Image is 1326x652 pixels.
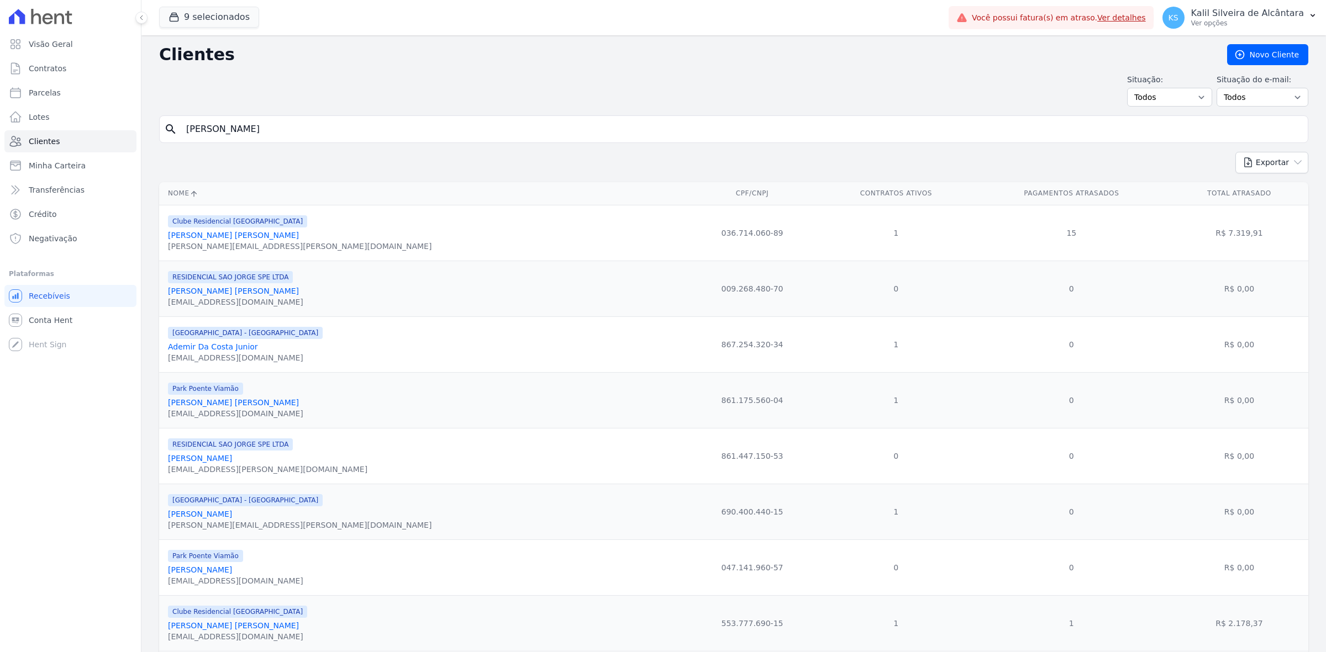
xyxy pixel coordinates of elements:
td: 867.254.320-34 [685,316,819,372]
label: Situação: [1127,74,1212,86]
td: R$ 0,00 [1170,316,1308,372]
div: [EMAIL_ADDRESS][DOMAIN_NAME] [168,631,307,642]
td: 047.141.960-57 [685,539,819,595]
span: Recebíveis [29,290,70,301]
span: Você possui fatura(s) em atraso. [972,12,1146,24]
td: R$ 2.178,37 [1170,595,1308,651]
div: [EMAIL_ADDRESS][DOMAIN_NAME] [168,575,303,586]
td: 1 [819,484,973,539]
th: Contratos Ativos [819,182,973,205]
div: [EMAIL_ADDRESS][DOMAIN_NAME] [168,408,303,419]
a: Lotes [4,106,136,128]
span: Clube Residencial [GEOGRAPHIC_DATA] [168,606,307,618]
td: 0 [973,484,1170,539]
span: Negativação [29,233,77,244]
span: Lotes [29,112,50,123]
h2: Clientes [159,45,1209,65]
a: Transferências [4,179,136,201]
td: R$ 0,00 [1170,428,1308,484]
div: [PERSON_NAME][EMAIL_ADDRESS][PERSON_NAME][DOMAIN_NAME] [168,520,432,531]
span: Park Poente Viamão [168,550,243,562]
a: Negativação [4,227,136,250]
a: Contratos [4,57,136,79]
td: 1 [819,372,973,428]
td: 009.268.480-70 [685,261,819,316]
td: 0 [973,316,1170,372]
a: Minha Carteira [4,155,136,177]
span: Crédito [29,209,57,220]
td: 1 [819,205,973,261]
span: Visão Geral [29,39,73,50]
td: 1 [819,595,973,651]
a: Clientes [4,130,136,152]
span: [GEOGRAPHIC_DATA] - [GEOGRAPHIC_DATA] [168,327,323,339]
label: Situação do e-mail: [1217,74,1308,86]
td: R$ 7.319,91 [1170,205,1308,261]
span: Transferências [29,184,85,195]
div: [EMAIL_ADDRESS][DOMAIN_NAME] [168,296,303,308]
span: [GEOGRAPHIC_DATA] - [GEOGRAPHIC_DATA] [168,494,323,506]
th: Nome [159,182,685,205]
a: [PERSON_NAME] [168,565,232,574]
td: R$ 0,00 [1170,261,1308,316]
a: Recebíveis [4,285,136,307]
button: KS Kalil Silveira de Alcântara Ver opções [1154,2,1326,33]
td: 0 [973,428,1170,484]
td: 861.175.560-04 [685,372,819,428]
td: 553.777.690-15 [685,595,819,651]
a: [PERSON_NAME] [PERSON_NAME] [168,287,299,295]
td: 0 [973,539,1170,595]
td: 1 [819,316,973,372]
a: [PERSON_NAME] [PERSON_NAME] [168,231,299,240]
td: 036.714.060-89 [685,205,819,261]
th: Total Atrasado [1170,182,1308,205]
p: Ver opções [1191,19,1304,28]
span: Park Poente Viamão [168,383,243,395]
td: 690.400.440-15 [685,484,819,539]
a: [PERSON_NAME] [168,510,232,518]
input: Buscar por nome, CPF ou e-mail [180,118,1303,140]
td: 0 [973,372,1170,428]
td: 861.447.150-53 [685,428,819,484]
td: R$ 0,00 [1170,372,1308,428]
th: Pagamentos Atrasados [973,182,1170,205]
td: 0 [819,539,973,595]
td: 0 [819,428,973,484]
span: Clube Residencial [GEOGRAPHIC_DATA] [168,215,307,227]
span: RESIDENCIAL SAO JORGE SPE LTDA [168,438,293,450]
p: Kalil Silveira de Alcântara [1191,8,1304,19]
span: RESIDENCIAL SAO JORGE SPE LTDA [168,271,293,283]
a: Conta Hent [4,309,136,331]
span: Conta Hent [29,315,72,326]
td: R$ 0,00 [1170,539,1308,595]
a: [PERSON_NAME] [168,454,232,463]
button: 9 selecionados [159,7,259,28]
a: [PERSON_NAME] [PERSON_NAME] [168,398,299,407]
td: R$ 0,00 [1170,484,1308,539]
div: Plataformas [9,267,132,280]
a: Visão Geral [4,33,136,55]
td: 0 [973,261,1170,316]
div: [PERSON_NAME][EMAIL_ADDRESS][PERSON_NAME][DOMAIN_NAME] [168,241,432,252]
a: Ademir Da Costa Junior [168,342,258,351]
span: Minha Carteira [29,160,86,171]
i: search [164,123,177,136]
td: 1 [973,595,1170,651]
a: Crédito [4,203,136,225]
div: [EMAIL_ADDRESS][PERSON_NAME][DOMAIN_NAME] [168,464,367,475]
div: [EMAIL_ADDRESS][DOMAIN_NAME] [168,352,323,363]
span: Parcelas [29,87,61,98]
span: KS [1169,14,1178,22]
span: Contratos [29,63,66,74]
a: Parcelas [4,82,136,104]
td: 15 [973,205,1170,261]
td: 0 [819,261,973,316]
th: CPF/CNPJ [685,182,819,205]
a: [PERSON_NAME] [PERSON_NAME] [168,621,299,630]
a: Ver detalhes [1097,13,1146,22]
a: Novo Cliente [1227,44,1308,65]
button: Exportar [1235,152,1308,173]
span: Clientes [29,136,60,147]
